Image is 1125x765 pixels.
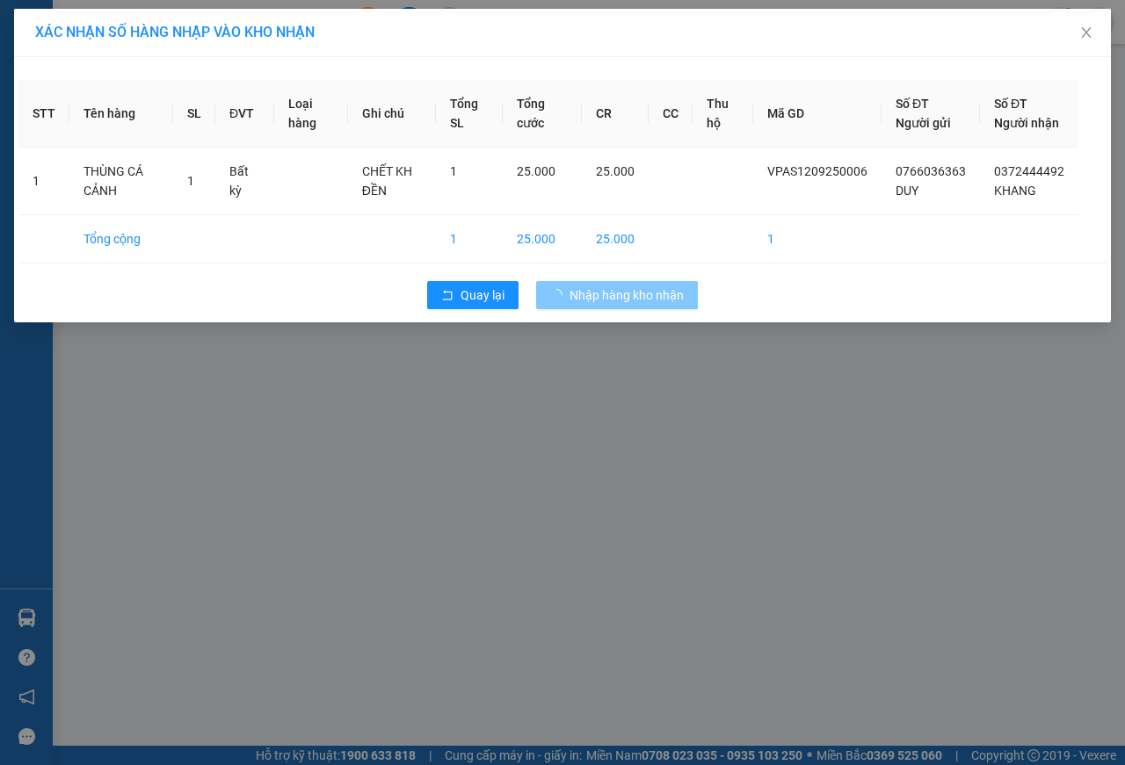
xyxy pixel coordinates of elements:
td: 1 [753,215,882,263]
span: VPMC1209250005 [88,112,187,125]
span: XÁC NHẬN SỐ HÀNG NHẬP VÀO KHO NHẬN [35,24,315,40]
span: Nhập hàng kho nhận [570,285,684,305]
th: Tổng SL [436,80,503,148]
th: Mã GD [753,80,882,148]
span: 25.000 [596,164,635,178]
th: Tổng cước [503,80,582,148]
th: STT [18,80,69,148]
span: CHẾT KH ĐỀN [362,164,412,198]
td: 1 [18,148,69,215]
span: 1 [450,164,457,178]
span: Quay lại [461,285,504,305]
th: SL [173,80,215,148]
td: 1 [436,215,503,263]
span: VPAS1209250006 [767,164,867,178]
span: 01 Võ Văn Truyện, KP.1, Phường 2 [139,53,242,75]
button: rollbackQuay lại [427,281,519,309]
span: Hotline: 19001152 [139,78,215,89]
span: Người gửi [896,116,951,130]
span: loading [550,289,570,301]
th: CC [649,80,693,148]
span: KHANG [994,184,1036,198]
span: 0372444492 [994,164,1064,178]
span: ----------------------------------------- [47,95,215,109]
span: 0766036363 [896,164,966,178]
th: Ghi chú [348,80,437,148]
th: CR [582,80,649,148]
th: Thu hộ [693,80,753,148]
strong: ĐỒNG PHƯỚC [139,10,241,25]
th: Loại hàng [274,80,348,148]
button: Close [1062,9,1111,58]
td: 25.000 [582,215,649,263]
th: Tên hàng [69,80,173,148]
td: THÙNG CÁ CẢNH [69,148,173,215]
td: Tổng cộng [69,215,173,263]
span: 1 [187,174,194,188]
td: 25.000 [503,215,582,263]
button: Nhập hàng kho nhận [536,281,698,309]
span: Người nhận [994,116,1059,130]
td: Bất kỳ [215,148,274,215]
th: ĐVT [215,80,274,148]
span: rollback [441,289,454,303]
span: [PERSON_NAME]: [5,113,186,124]
span: DUY [896,184,918,198]
span: In ngày: [5,127,107,138]
span: 25.000 [517,164,555,178]
span: 10:51:01 [DATE] [39,127,107,138]
span: close [1079,25,1093,40]
img: logo [6,11,84,88]
span: Số ĐT [994,97,1027,111]
span: Bến xe [GEOGRAPHIC_DATA] [139,28,236,50]
span: Số ĐT [896,97,929,111]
